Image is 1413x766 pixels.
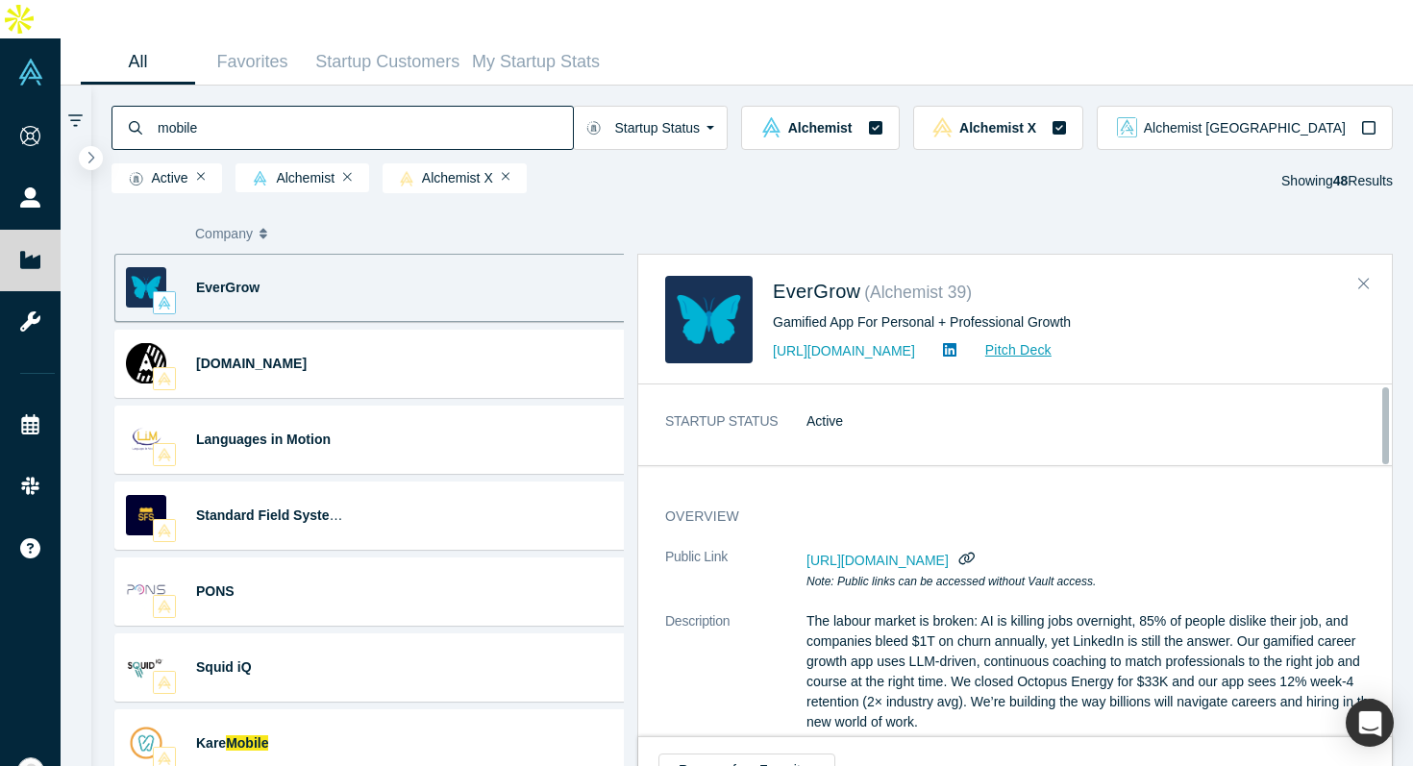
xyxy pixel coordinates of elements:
[253,171,267,185] img: alchemist Vault Logo
[195,213,253,254] span: Company
[773,312,1365,333] div: Gamified App For Personal + Professional Growth
[964,339,1053,361] a: Pitch Deck
[126,343,166,383] img: Axellero.io's Logo
[196,735,268,751] a: KareMobile
[665,411,806,452] dt: STARTUP STATUS
[665,507,1352,527] h3: overview
[1333,173,1349,188] strong: 48
[126,723,166,763] img: Kare Mobile's Logo
[158,676,171,689] img: alchemistx Vault Logo
[343,170,352,184] button: Remove Filter
[244,171,335,186] span: Alchemist
[1350,269,1378,300] button: Close
[1144,121,1346,135] span: Alchemist [GEOGRAPHIC_DATA]
[158,296,171,309] img: alchemist Vault Logo
[1117,117,1137,137] img: alchemist_aj Vault Logo
[126,419,166,459] img: Languages in Motion's Logo
[158,372,171,385] img: alchemistx Vault Logo
[806,575,1096,588] em: Note: Public links can be accessed without Vault access.
[959,121,1036,135] span: Alchemist X
[126,647,166,687] img: Squid iQ's Logo
[126,571,166,611] img: PONS's Logo
[196,356,307,371] a: [DOMAIN_NAME]
[195,39,310,85] a: Favorites
[761,117,781,137] img: alchemist Vault Logo
[129,171,143,186] img: Startup status
[120,171,188,186] span: Active
[81,39,195,85] a: All
[197,170,206,184] button: Remove Filter
[864,283,972,302] small: ( Alchemist 39 )
[158,752,171,765] img: alchemistx Vault Logo
[126,267,166,308] img: EverGrow's Logo
[665,276,753,363] img: EverGrow's Logo
[310,39,466,85] a: Startup Customers
[806,553,949,568] span: [URL][DOMAIN_NAME]
[195,213,336,254] button: Company
[226,735,268,751] span: Mobile
[502,170,510,184] button: Remove Filter
[391,171,493,186] span: Alchemist X
[741,106,899,150] button: alchemist Vault LogoAlchemist
[665,611,806,753] dt: Description
[158,600,171,613] img: alchemistx Vault Logo
[1281,173,1393,188] span: Showing Results
[932,117,953,137] img: alchemistx Vault Logo
[196,432,331,447] a: Languages in Motion
[806,611,1379,732] p: The labour market is broken: AI is killing jobs overnight, 85% of people dislike their job, and c...
[773,281,860,302] a: EverGrow
[913,106,1084,150] button: alchemistx Vault LogoAlchemist X
[806,411,1379,432] dd: Active
[196,659,252,675] a: Squid iQ
[665,547,728,567] span: Public Link
[466,39,607,85] a: My Startup Stats
[586,120,601,136] img: Startup status
[17,59,44,86] img: Alchemist Vault Logo
[788,121,853,135] span: Alchemist
[196,280,260,295] a: EverGrow
[196,583,235,599] a: PONS
[400,171,413,186] img: alchemistx Vault Logo
[158,524,171,537] img: alchemistx Vault Logo
[126,495,166,535] img: Standard Field Systems's Logo
[158,448,171,461] img: alchemistx Vault Logo
[773,343,915,358] a: [URL][DOMAIN_NAME]
[196,735,226,751] span: Kare
[196,507,349,523] a: Standard Field Systems
[573,106,728,150] button: Startup Status
[1097,106,1393,150] button: alchemist_aj Vault LogoAlchemist [GEOGRAPHIC_DATA]
[156,105,573,150] input: Search by company name, class, customer, one-liner or category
